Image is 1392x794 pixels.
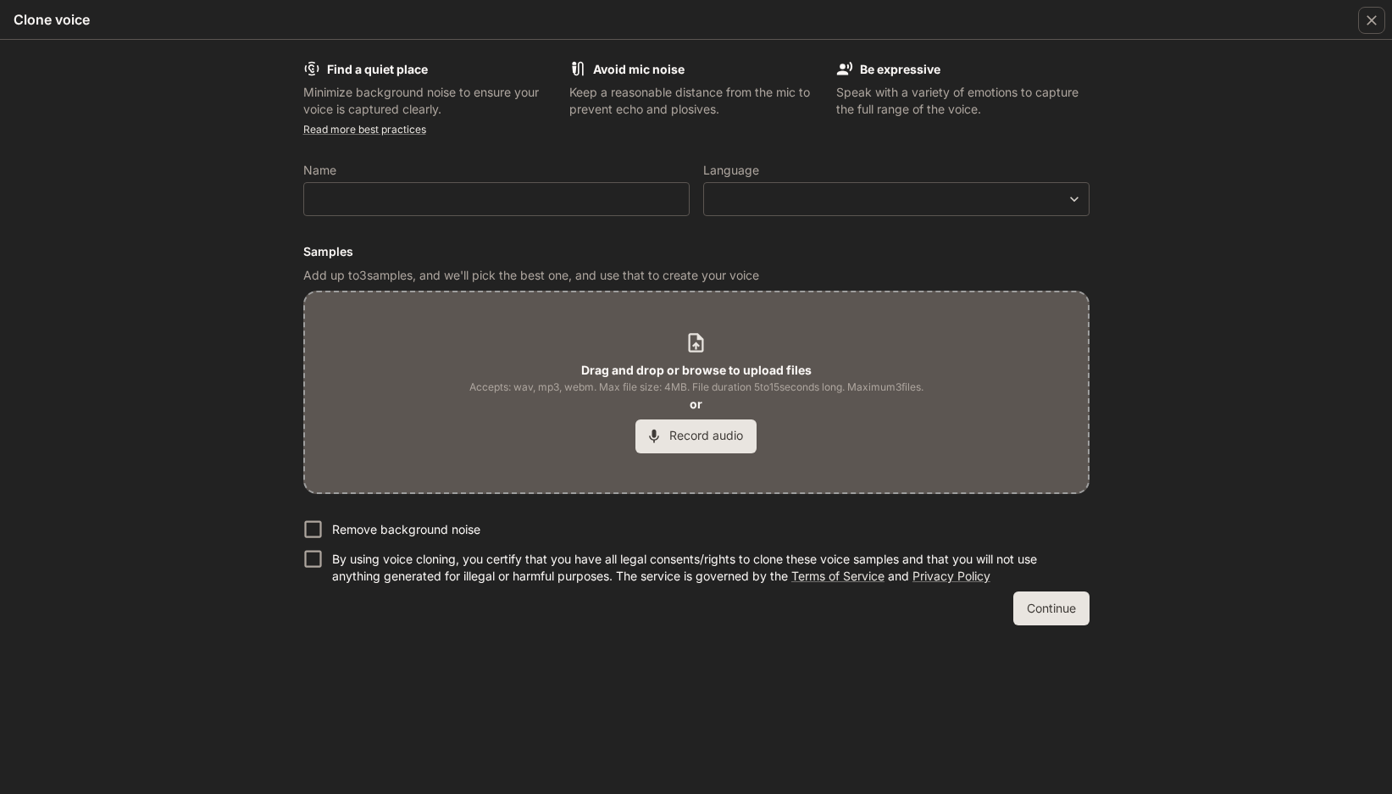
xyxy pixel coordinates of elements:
p: Keep a reasonable distance from the mic to prevent echo and plosives. [569,84,823,118]
b: Be expressive [860,62,940,76]
h5: Clone voice [14,10,90,29]
p: Name [303,164,336,176]
h6: Samples [303,243,1090,260]
p: Language [703,164,759,176]
p: Add up to 3 samples, and we'll pick the best one, and use that to create your voice [303,267,1090,284]
button: Continue [1013,591,1090,625]
p: By using voice cloning, you certify that you have all legal consents/rights to clone these voice ... [332,551,1076,585]
b: Drag and drop or browse to upload files [581,363,812,377]
a: Terms of Service [791,569,885,583]
b: Avoid mic noise [593,62,685,76]
a: Privacy Policy [912,569,990,583]
p: Remove background noise [332,521,480,538]
b: or [690,397,702,411]
p: Minimize background noise to ensure your voice is captured clearly. [303,84,557,118]
div: ​ [704,191,1089,208]
button: Record audio [635,419,757,453]
b: Find a quiet place [327,62,428,76]
span: Accepts: wav, mp3, webm. Max file size: 4MB. File duration 5 to 15 seconds long. Maximum 3 files. [469,379,923,396]
a: Read more best practices [303,123,426,136]
p: Speak with a variety of emotions to capture the full range of the voice. [836,84,1090,118]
